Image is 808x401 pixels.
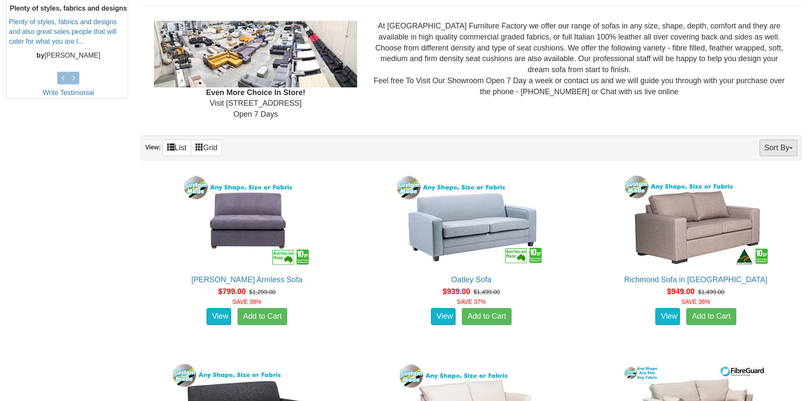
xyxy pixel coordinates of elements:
span: $799.00 [218,287,246,296]
span: $949.00 [667,287,695,296]
div: Visit [STREET_ADDRESS] Open 7 Days [148,21,363,120]
a: Richmond Sofa in [GEOGRAPHIC_DATA] [624,275,767,284]
p: [PERSON_NAME] [9,51,128,61]
del: $1,499.00 [474,289,500,295]
div: At [GEOGRAPHIC_DATA] Furniture Factory we offer our range of sofas in any size, shape, depth, com... [363,21,795,97]
a: Oatley Sofa [451,275,492,284]
font: SAVE 36% [681,298,710,305]
font: SAVE 38% [232,298,261,305]
strong: View: [145,144,160,151]
a: Add to Cart [238,308,287,325]
del: $1,299.00 [249,289,275,295]
a: Add to Cart [462,308,512,325]
font: SAVE 37% [457,298,486,305]
b: by [36,52,45,59]
a: Add to Cart [686,308,736,325]
a: Plenty of styles, fabrics and designs and also great sales people that will cater for what you ar... [9,18,117,45]
del: $1,499.00 [698,289,724,295]
a: View [207,308,231,325]
b: Plenty of styles, fabrics and designs [10,5,127,12]
img: Richmond Sofa in Fabric [619,174,772,267]
a: Write Testimonial [43,89,94,96]
a: [PERSON_NAME] Armless Sofa [191,275,302,284]
span: $939.00 [443,287,470,296]
img: Showroom [154,21,357,87]
a: View [431,308,456,325]
a: Grid [191,140,222,156]
b: Even More Choice In Store! [206,88,305,97]
button: Sort By [760,140,797,156]
a: List [162,140,191,156]
img: Cleo Armless Sofa [182,174,313,267]
img: Oatley Sofa [395,174,548,267]
a: View [655,308,680,325]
